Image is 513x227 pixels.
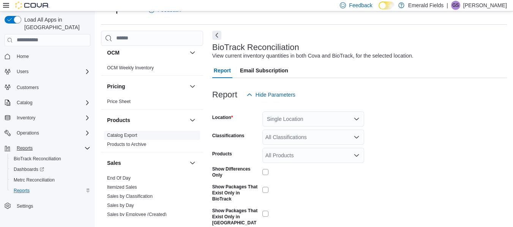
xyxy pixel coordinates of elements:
span: Sales by Classification [107,193,153,199]
span: Reports [14,188,30,194]
button: Operations [14,128,42,138]
span: Inventory [17,115,35,121]
button: Catalog [2,97,93,108]
h3: Sales [107,159,121,167]
span: Users [17,69,28,75]
button: Catalog [14,98,35,107]
span: BioTrack Reconciliation [14,156,61,162]
h3: BioTrack Reconciliation [212,43,299,52]
button: Open list of options [354,134,360,140]
span: Reports [14,144,90,153]
div: Products [101,131,203,152]
label: Location [212,114,233,121]
span: Settings [14,201,90,211]
button: OCM [188,48,197,57]
div: View current inventory quantities in both Cova and BioTrack, for the selected location. [212,52,414,60]
label: Show Differences Only [212,166,259,178]
button: Next [212,31,221,40]
span: BioTrack Reconciliation [11,154,90,163]
a: Price Sheet [107,99,131,104]
a: Dashboards [8,164,93,175]
span: Itemized Sales [107,184,137,190]
span: Email Subscription [240,63,288,78]
button: Products [188,116,197,125]
label: Products [212,151,232,157]
button: Hide Parameters [243,87,298,102]
button: Sales [188,158,197,168]
a: Metrc Reconciliation [11,175,58,185]
span: Users [14,67,90,76]
h3: Pricing [107,83,125,90]
a: Home [14,52,32,61]
button: Metrc Reconciliation [8,175,93,185]
span: Inventory [14,113,90,122]
span: Catalog [14,98,90,107]
button: Pricing [107,83,186,90]
button: Reports [8,185,93,196]
span: Sales by Day [107,202,134,208]
span: Load All Apps in [GEOGRAPHIC_DATA] [21,16,90,31]
p: [PERSON_NAME] [463,1,507,10]
span: Settings [17,203,33,209]
span: Customers [14,82,90,92]
a: OCM Weekly Inventory [107,65,154,70]
label: Classifications [212,133,245,139]
a: Settings [14,202,36,211]
button: Home [2,51,93,62]
span: GS [452,1,459,10]
a: End Of Day [107,175,131,181]
span: Reports [17,145,33,151]
label: Show Packages That Exist Only in BioTrack [212,184,259,202]
button: Open list of options [354,152,360,158]
button: Products [107,116,186,124]
button: Open list of options [354,116,360,122]
button: BioTrack Reconciliation [8,153,93,164]
button: Reports [14,144,36,153]
span: Price Sheet [107,99,131,105]
span: Dashboards [11,165,90,174]
button: Operations [2,128,93,138]
button: Users [14,67,32,76]
button: Settings [2,200,93,211]
div: OCM [101,63,203,75]
span: Home [14,52,90,61]
button: Pricing [188,82,197,91]
span: Customers [17,85,39,91]
a: Customers [14,83,42,92]
span: Home [17,53,29,59]
span: Operations [14,128,90,138]
a: Sales by Employee (Created) [107,212,167,217]
h3: Report [212,90,237,99]
a: Sales by Classification [107,194,153,199]
img: Cova [15,2,49,9]
p: | [447,1,448,10]
button: Inventory [14,113,38,122]
button: Inventory [2,113,93,123]
a: Catalog Export [107,133,137,138]
div: Gulzar Sayall [451,1,460,10]
a: Itemized Sales [107,185,137,190]
span: Operations [17,130,39,136]
span: Dashboards [14,166,44,172]
button: Sales [107,159,186,167]
span: Reports [11,186,90,195]
button: Users [2,66,93,77]
span: End Of Day [107,175,131,181]
a: Sales by Day [107,203,134,208]
button: Customers [2,81,93,92]
a: BioTrack Reconciliation [11,154,64,163]
h3: Products [107,116,130,124]
span: Catalog Export [107,132,137,138]
span: Hide Parameters [256,91,295,99]
h3: OCM [107,49,120,56]
span: Metrc Reconciliation [11,175,90,185]
span: Dark Mode [379,9,379,10]
span: Metrc Reconciliation [14,177,55,183]
button: Reports [2,143,93,153]
span: Products to Archive [107,141,146,147]
div: Pricing [101,97,203,109]
input: Dark Mode [379,2,395,9]
span: Feedback [349,2,372,9]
